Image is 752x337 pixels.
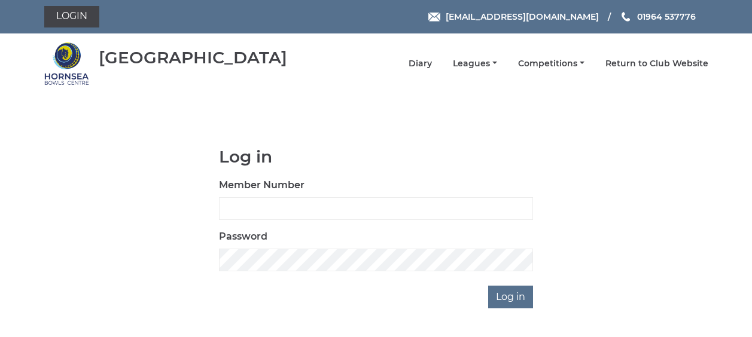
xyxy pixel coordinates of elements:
[219,229,267,244] label: Password
[428,10,599,23] a: Email [EMAIL_ADDRESS][DOMAIN_NAME]
[518,58,584,69] a: Competitions
[446,11,599,22] span: [EMAIL_ADDRESS][DOMAIN_NAME]
[44,41,89,86] img: Hornsea Bowls Centre
[409,58,432,69] a: Diary
[620,10,696,23] a: Phone us 01964 537776
[622,12,630,22] img: Phone us
[428,13,440,22] img: Email
[488,286,533,308] input: Log in
[44,6,99,27] a: Login
[99,48,287,67] div: [GEOGRAPHIC_DATA]
[605,58,708,69] a: Return to Club Website
[453,58,497,69] a: Leagues
[219,178,305,192] label: Member Number
[637,11,696,22] span: 01964 537776
[219,148,533,166] h1: Log in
